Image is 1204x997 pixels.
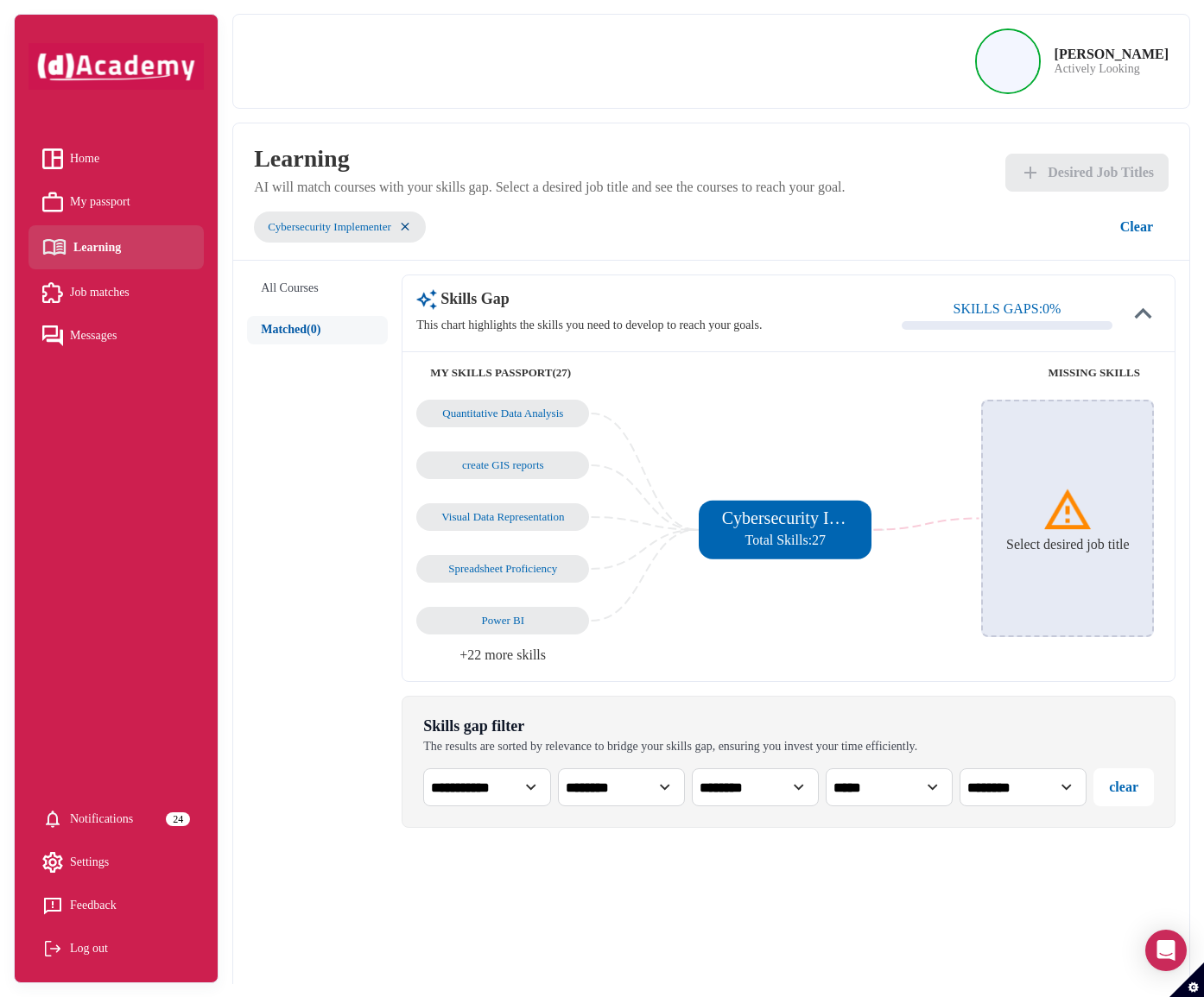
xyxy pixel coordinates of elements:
span: Messages [70,323,117,349]
div: This chart highlights the skills you need to develop to reach your goals. [416,313,762,338]
img: Job matches icon [42,282,63,303]
img: icon [1042,484,1093,536]
p: Actively Looking [1055,62,1169,77]
div: 24 [166,812,190,826]
div: Log out [70,936,108,962]
a: Home iconHome [42,146,190,172]
img: setting [42,809,63,830]
h3: Learning [254,144,845,174]
button: All Courses [247,274,388,303]
g: Edge from 4 to 5 [592,530,697,621]
h5: MY SKILLS PASSPORT (27) [430,366,785,380]
img: ... [398,219,412,234]
img: Learning icon [42,232,67,262]
div: Open Intercom Messenger [1145,930,1187,971]
span: Notifications [70,806,133,832]
a: Job matches iconJob matches [42,280,190,306]
div: Visual Data Representation [437,510,570,524]
div: Skills gap filter [423,717,917,736]
img: AI Course Suggestion [416,289,437,310]
span: Home [70,146,99,172]
div: create GIS reports [437,458,570,472]
a: My passport iconMy passport [42,189,190,215]
button: Add desired job titles [1005,154,1169,192]
span: My passport [70,189,130,215]
div: SKILLS GAPS: 0 % [954,297,1061,321]
div: Spreadsheet Proficiency [437,562,570,576]
a: Learning iconLearning [42,232,190,262]
span: Learning [73,235,121,261]
g: Edge from 5 to 6 [874,519,979,530]
img: Home icon [42,148,63,169]
a: Messages iconMessages [42,323,190,349]
h6: Select desired job title [1006,536,1130,552]
div: Feedback [70,893,117,918]
button: Matched(0) [247,316,388,344]
p: AI will match courses with your skills gap. Select a desired job title and see the courses to rea... [254,177,845,198]
span: Total Skills: 27 [745,533,827,547]
g: Edge from 2 to 5 [592,517,697,530]
g: Edge from 0 to 5 [592,413,697,530]
img: icon [1126,296,1161,331]
div: The results are sorted by relevance to bridge your skills gap, ensuring you invest your time effi... [423,740,917,754]
img: feedback [42,895,63,916]
span: Job matches [70,280,130,306]
div: Power BI [437,614,570,628]
img: Profile [978,31,1038,91]
button: clear [1093,768,1154,806]
img: Log out [42,938,63,959]
img: dAcademy [29,43,204,90]
div: Skills Gap [416,289,762,310]
div: Cybersecurity Implementer [268,215,391,239]
div: [PERSON_NAME] [1055,46,1169,62]
g: Edge from 1 to 5 [592,465,697,530]
img: setting [42,852,63,873]
button: Set cookie preferences [1169,962,1204,997]
g: Edge from 3 to 5 [592,530,697,569]
img: add icon [1020,162,1041,183]
a: Feedback [42,893,190,918]
span: Desired Job Titles [1048,161,1154,185]
li: +22 more skills [416,643,789,667]
button: Clear [1105,208,1169,246]
div: Quantitative Data Analysis [437,407,570,420]
span: Settings [70,849,109,875]
img: Messages icon [42,325,63,346]
img: My passport icon [42,192,63,212]
h5: MISSING SKILLS [785,366,1140,380]
h5: Cybersecurity Implementer [722,508,849,528]
div: clear [1109,775,1138,799]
